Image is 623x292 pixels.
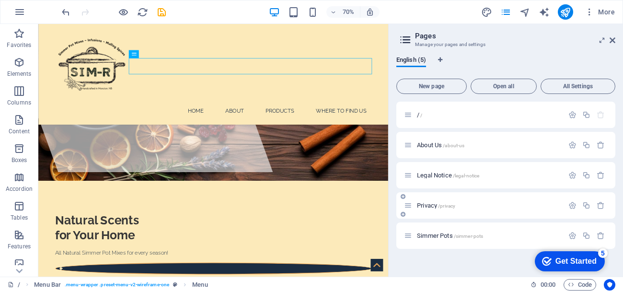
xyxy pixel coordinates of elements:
[560,7,571,18] i: Publish
[531,279,556,291] h6: Session time
[597,111,605,119] div: The startpage cannot be deleted
[527,246,609,275] iframe: To enrich screen reader interactions, please activate Accessibility in Grammarly extension settings
[597,141,605,149] div: Remove
[568,171,577,179] div: Settings
[396,54,426,68] span: English (5)
[417,172,479,179] span: Click to open page
[481,6,493,18] button: design
[481,7,492,18] i: Design (Ctrl+Alt+Y)
[415,40,596,49] h3: Manage your pages and settings
[438,203,455,209] span: /privacy
[7,41,31,49] p: Favorites
[564,279,596,291] button: Code
[519,6,531,18] button: navigator
[8,243,31,250] p: Features
[500,7,511,18] i: Pages (Ctrl+Alt+S)
[545,83,611,89] span: All Settings
[341,6,356,18] h6: 70%
[471,79,537,94] button: Open all
[582,232,590,240] div: Duplicate
[8,279,20,291] a: Click to cancel selection. Double-click to open Pages
[420,113,422,118] span: /
[582,141,590,149] div: Duplicate
[414,233,564,239] div: Simmer Pots/simmer-pots
[453,173,480,178] span: /legal-notice
[541,279,555,291] span: 00 00
[396,79,467,94] button: New page
[7,70,32,78] p: Elements
[454,234,484,239] span: /simmer-pots
[568,201,577,210] div: Settings
[414,142,564,148] div: About Us/about-us
[519,7,531,18] i: Navigator
[192,279,208,291] span: Click to select. Double-click to edit
[475,83,532,89] span: Open all
[443,143,464,148] span: /about-us
[9,128,30,135] p: Content
[414,172,564,178] div: Legal Notice/legal-notice
[417,232,483,239] span: Click to open page
[582,111,590,119] div: Duplicate
[581,4,619,20] button: More
[547,281,549,288] span: :
[366,8,374,16] i: On resize automatically adjust zoom level to fit chosen device.
[539,6,550,18] button: text_generator
[415,32,615,40] h2: Pages
[597,201,605,210] div: Remove
[500,6,512,18] button: pages
[568,141,577,149] div: Settings
[417,111,422,118] span: Click to open page
[414,112,564,118] div: //
[417,202,455,209] span: Click to open page
[568,232,577,240] div: Settings
[582,201,590,210] div: Duplicate
[541,79,615,94] button: All Settings
[568,111,577,119] div: Settings
[417,141,464,149] span: About Us
[7,99,31,106] p: Columns
[11,214,28,222] p: Tables
[568,279,592,291] span: Code
[34,279,61,291] span: Click to select. Double-click to edit
[396,57,615,75] div: Language Tabs
[401,83,462,89] span: New page
[34,279,208,291] nav: breadcrumb
[173,282,177,287] i: This element is a customizable preset
[12,156,27,164] p: Boxes
[582,171,590,179] div: Duplicate
[38,24,388,277] iframe: To enrich screen reader interactions, please activate Accessibility in Grammarly extension settings
[539,7,550,18] i: AI Writer
[597,171,605,179] div: Remove
[65,279,169,291] span: . menu-wrapper .preset-menu-v2-wireframe-one
[414,202,564,209] div: Privacy/privacy
[558,4,573,20] button: publish
[604,279,615,291] button: Usercentrics
[597,232,605,240] div: Remove
[326,6,360,18] button: 70%
[6,185,33,193] p: Accordion
[585,7,615,17] span: More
